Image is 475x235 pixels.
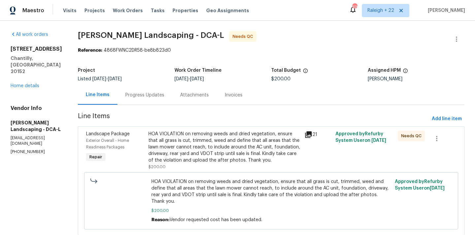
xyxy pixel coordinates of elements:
[429,113,464,125] button: Add line item
[148,165,166,169] span: $200.00
[425,7,465,14] span: [PERSON_NAME]
[180,92,209,98] div: Attachments
[151,207,391,214] span: $200.00
[430,186,445,191] span: [DATE]
[22,7,44,14] span: Maestro
[11,135,62,146] p: [EMAIL_ADDRESS][DOMAIN_NAME]
[84,7,105,14] span: Projects
[367,7,394,14] span: Raleigh + 22
[11,84,39,88] a: Home details
[11,119,62,133] h5: [PERSON_NAME] Landscaping - DCA-L
[403,68,408,77] span: The hpm assigned to this work order.
[113,7,143,14] span: Work Orders
[303,68,308,77] span: The total cost of line items that have been proposed by Opendoor. This sum includes line items th...
[271,77,291,81] span: $200.00
[78,48,102,53] b: Reference:
[86,91,110,98] div: Line Items
[352,4,357,11] div: 376
[190,77,204,81] span: [DATE]
[395,179,445,191] span: Approved by Refurby System User on
[148,131,301,164] div: HOA VIOLATION on removing weeds and dried vegetation, ensure that all grass is cut, trimmed, weed...
[63,7,77,14] span: Visits
[11,32,48,37] a: All work orders
[151,218,170,222] span: Reason:
[78,77,122,81] span: Listed
[174,68,222,73] h5: Work Order Timeline
[335,132,386,143] span: Approved by Refurby System User on
[173,7,198,14] span: Properties
[11,149,62,155] p: [PHONE_NUMBER]
[206,7,249,14] span: Geo Assignments
[87,154,105,160] span: Repair
[92,77,106,81] span: [DATE]
[401,133,424,139] span: Needs QC
[11,105,62,112] h4: Vendor Info
[78,68,95,73] h5: Project
[233,33,256,40] span: Needs QC
[225,92,242,98] div: Invoices
[271,68,301,73] h5: Total Budget
[151,178,391,205] span: HOA VIOLATION on removing weeds and dried vegetation, ensure that all grass is cut, trimmed, weed...
[78,47,464,54] div: 4868FWNC2DR58-be8b823d0
[78,113,429,125] span: Line Items
[304,131,332,139] div: 21
[125,92,164,98] div: Progress Updates
[86,139,129,149] span: Exterior Overall - Home Readiness Packages
[368,77,464,81] div: [PERSON_NAME]
[11,55,62,75] h5: Chantilly, [GEOGRAPHIC_DATA] 20152
[371,138,386,143] span: [DATE]
[368,68,401,73] h5: Assigned HPM
[174,77,204,81] span: -
[86,132,130,136] span: Landscape Package
[432,115,462,123] span: Add line item
[92,77,122,81] span: -
[108,77,122,81] span: [DATE]
[151,8,165,13] span: Tasks
[78,31,224,39] span: [PERSON_NAME] Landscaping - DCA-L
[11,46,62,52] h2: [STREET_ADDRESS]
[170,218,262,222] span: Vendor requested cost has been updated.
[174,77,188,81] span: [DATE]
